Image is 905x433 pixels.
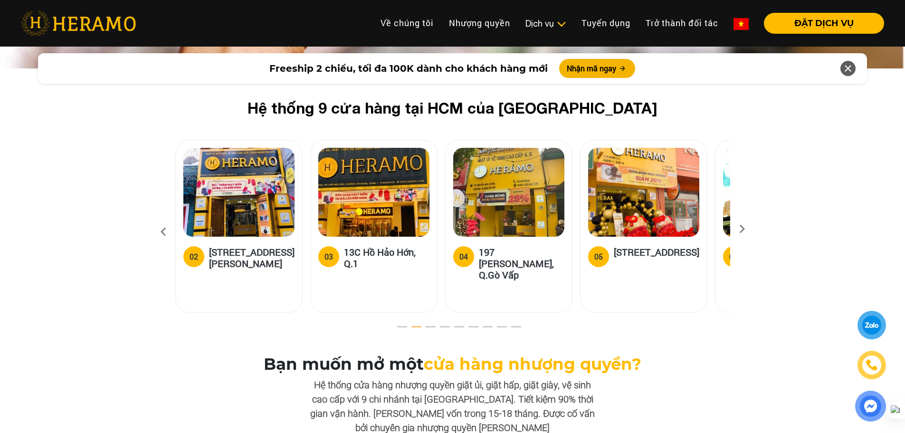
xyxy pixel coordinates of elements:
[424,355,641,374] span: cửa hàng nhượng quyền?
[476,325,486,334] button: 7
[505,325,514,334] button: 9
[574,13,638,33] a: Tuyển dụng
[448,325,457,334] button: 5
[723,148,834,237] img: heramo-314-le-van-viet-phuong-tang-nhon-phu-b-quan-9
[756,19,884,28] a: ĐẶT DỊCH VỤ
[459,251,468,262] div: 04
[441,13,518,33] a: Nhượng quyền
[556,19,566,29] img: subToggleIcon
[209,246,295,269] h5: [STREET_ADDRESS][PERSON_NAME]
[318,148,429,237] img: heramo-13c-ho-hao-hon-quan-1
[373,13,441,33] a: Về chúng tôi
[859,352,885,378] a: phone-icon
[191,99,715,117] h2: Hệ thống 9 cửa hàng tại HCM của [GEOGRAPHIC_DATA]
[453,148,564,237] img: heramo-197-nguyen-van-luong
[491,325,500,334] button: 8
[764,13,884,34] button: ĐẶT DỊCH VỤ
[391,325,400,334] button: 1
[594,251,603,262] div: 05
[405,325,415,334] button: 2
[21,11,136,36] img: heramo-logo.png
[729,251,738,262] div: 06
[734,18,749,30] img: vn-flag.png
[614,246,699,265] h5: [STREET_ADDRESS]
[183,148,295,237] img: heramo-18a-71-nguyen-thi-minh-khai-quan-1
[190,251,198,262] div: 02
[264,355,641,374] h3: Bạn muốn mở một
[559,59,635,78] button: Nhận mã ngay
[434,325,443,334] button: 4
[479,246,564,280] h5: 197 [PERSON_NAME], Q.Gò Vấp
[865,358,878,372] img: phone-icon
[269,61,548,76] span: Freeship 2 chiều, tối đa 100K dành cho khách hàng mới
[462,325,472,334] button: 6
[525,17,566,30] div: Dịch vụ
[324,251,333,262] div: 03
[344,246,429,269] h5: 13C Hồ Hảo Hớn, Q.1
[419,325,429,334] button: 3
[638,13,726,33] a: Trở thành đối tác
[588,148,699,237] img: heramo-179b-duong-3-thang-2-phuong-11-quan-10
